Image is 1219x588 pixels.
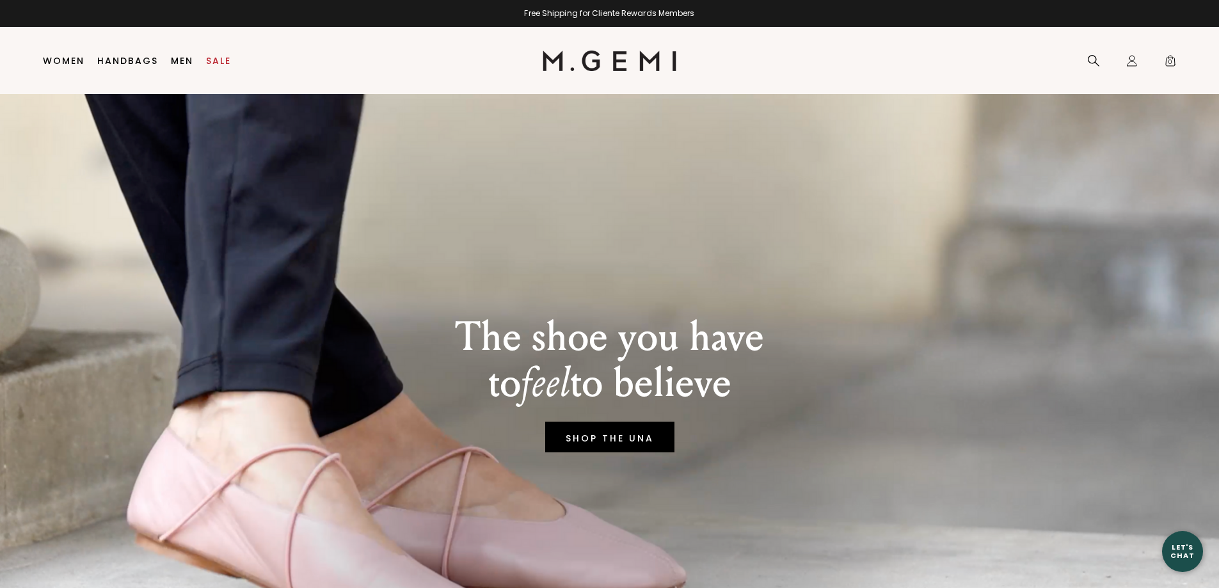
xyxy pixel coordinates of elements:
a: Men [171,56,193,66]
p: to to believe [455,360,764,406]
span: 0 [1164,57,1177,70]
em: feel [521,358,570,408]
div: Let's Chat [1162,543,1203,559]
a: SHOP THE UNA [545,422,674,452]
a: Women [43,56,84,66]
a: Handbags [97,56,158,66]
p: The shoe you have [455,314,764,360]
img: M.Gemi [543,51,676,71]
a: Sale [206,56,231,66]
